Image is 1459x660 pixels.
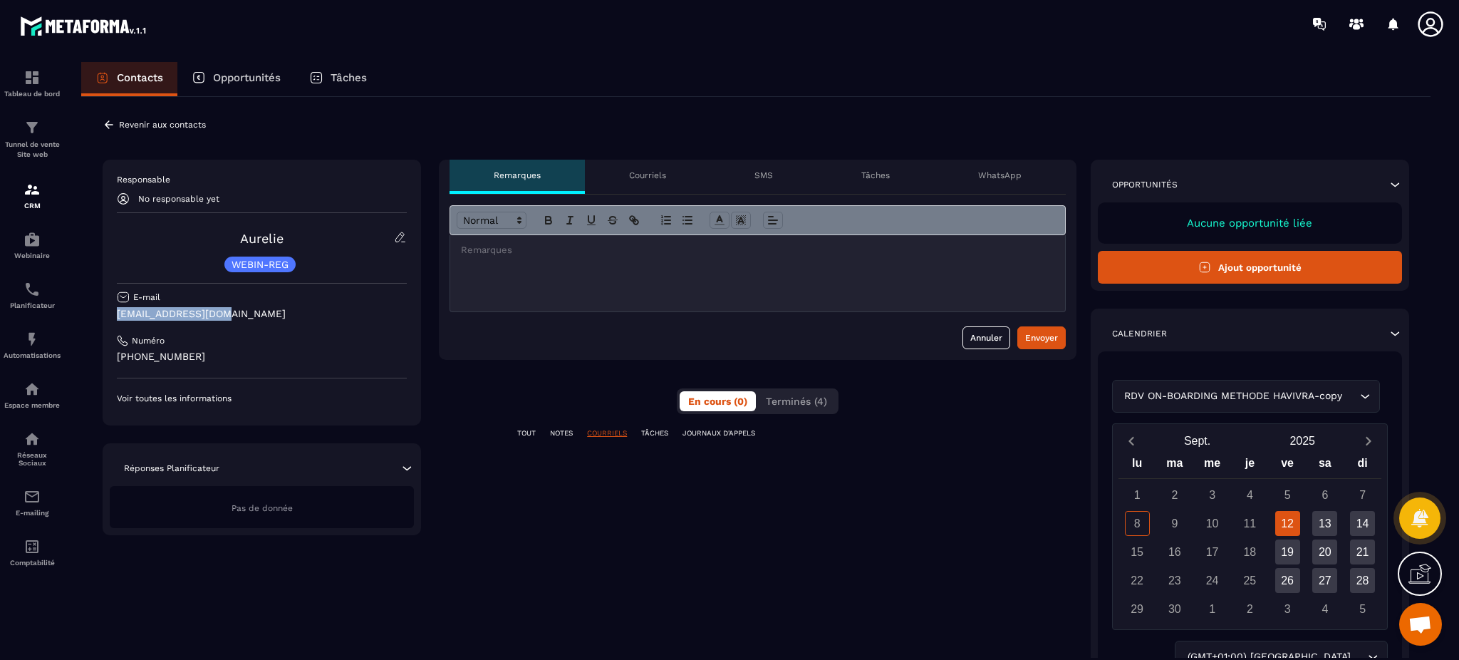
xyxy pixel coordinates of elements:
[1121,388,1346,404] span: RDV ON-BOARDING METHODE HAVIVRA-copy
[24,281,41,298] img: scheduler
[117,174,407,185] p: Responsable
[1125,540,1150,564] div: 15
[1312,511,1337,536] div: 13
[629,170,666,181] p: Courriels
[1350,483,1375,507] div: 7
[861,170,890,181] p: Tâches
[1344,453,1381,478] div: di
[1112,179,1178,190] p: Opportunités
[4,90,61,98] p: Tableau de bord
[1237,568,1262,593] div: 25
[1125,483,1150,507] div: 1
[1112,217,1388,230] p: Aucune opportunité liée
[240,231,284,246] a: Aurelie
[1200,511,1225,536] div: 10
[232,503,293,513] span: Pas de donnée
[1237,511,1262,536] div: 11
[1399,603,1442,646] div: Ouvrir le chat
[1118,453,1156,478] div: lu
[1112,380,1380,413] div: Search for option
[117,307,407,321] p: [EMAIL_ADDRESS][DOMAIN_NAME]
[962,326,1010,349] button: Annuler
[81,62,177,96] a: Contacts
[1250,428,1355,453] button: Open years overlay
[4,559,61,567] p: Comptabilité
[4,270,61,320] a: schedulerschedulerPlanificateur
[1350,568,1375,593] div: 28
[1017,326,1066,349] button: Envoyer
[1275,597,1300,622] div: 3
[680,391,756,411] button: En cours (0)
[1125,511,1150,536] div: 8
[138,194,219,204] p: No responsable yet
[1346,388,1356,404] input: Search for option
[177,62,295,96] a: Opportunités
[1200,483,1225,507] div: 3
[4,351,61,359] p: Automatisations
[1193,453,1231,478] div: me
[331,71,367,84] p: Tâches
[232,259,289,269] p: WEBIN-REG
[132,335,165,346] p: Numéro
[4,140,61,160] p: Tunnel de vente Site web
[1350,597,1375,622] div: 5
[1269,453,1307,478] div: ve
[4,252,61,259] p: Webinaire
[1275,483,1300,507] div: 5
[1098,251,1402,284] button: Ajout opportunité
[24,488,41,505] img: email
[754,170,773,181] p: SMS
[1118,431,1145,450] button: Previous month
[24,381,41,398] img: automations
[1237,597,1262,622] div: 2
[1156,453,1194,478] div: ma
[1237,483,1262,507] div: 4
[20,13,148,38] img: logo
[682,428,755,438] p: JOURNAUX D'APPELS
[1275,511,1300,536] div: 12
[641,428,668,438] p: TÂCHES
[4,202,61,210] p: CRM
[24,119,41,136] img: formation
[4,420,61,478] a: social-networksocial-networkRéseaux Sociaux
[4,58,61,108] a: formationformationTableau de bord
[4,527,61,577] a: accountantaccountantComptabilité
[4,478,61,527] a: emailemailE-mailing
[587,428,627,438] p: COURRIELS
[688,396,747,407] span: En cours (0)
[1307,453,1344,478] div: sa
[494,170,541,181] p: Remarques
[4,320,61,370] a: automationsautomationsAutomatisations
[119,120,206,130] p: Revenir aux contacts
[1125,568,1150,593] div: 22
[24,331,41,348] img: automations
[4,220,61,270] a: automationsautomationsWebinaire
[1312,540,1337,564] div: 20
[295,62,381,96] a: Tâches
[4,509,61,517] p: E-mailing
[4,451,61,467] p: Réseaux Sociaux
[117,71,163,84] p: Contacts
[1162,597,1187,622] div: 30
[1312,483,1337,507] div: 6
[24,231,41,248] img: automations
[1118,483,1381,622] div: Calendar days
[1162,511,1187,536] div: 9
[978,170,1022,181] p: WhatsApp
[24,430,41,448] img: social-network
[1355,431,1381,450] button: Next month
[1312,568,1337,593] div: 27
[124,463,219,474] p: Réponses Planificateur
[117,393,407,404] p: Voir toutes les informations
[24,181,41,198] img: formation
[133,292,160,303] p: E-mail
[1231,453,1269,478] div: je
[1200,597,1225,622] div: 1
[4,170,61,220] a: formationformationCRM
[517,428,536,438] p: TOUT
[1025,331,1058,345] div: Envoyer
[1118,453,1381,622] div: Calendar wrapper
[1125,597,1150,622] div: 29
[757,391,836,411] button: Terminés (4)
[4,370,61,420] a: automationsautomationsEspace membre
